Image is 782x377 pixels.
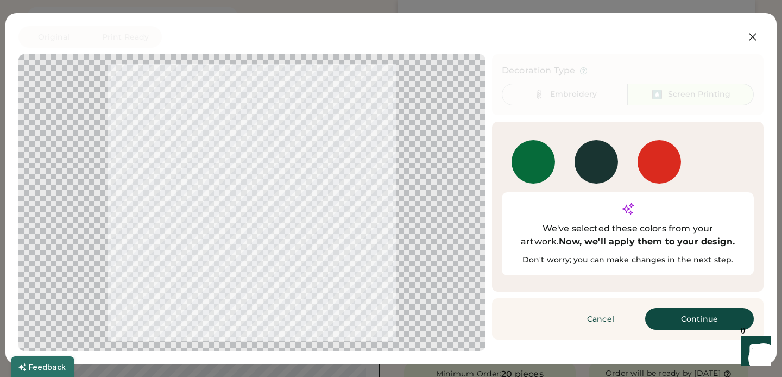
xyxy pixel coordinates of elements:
img: Ink%20-%20Selected.svg [651,88,664,101]
button: Original [18,26,89,48]
button: Cancel [563,308,639,330]
div: Embroidery [550,89,597,100]
button: Print Ready [89,26,162,48]
div: Screen Printing [668,89,730,100]
button: Continue [645,308,754,330]
strong: Now, we'll apply them to your design. [559,236,735,247]
img: Thread%20-%20Unselected.svg [533,88,546,101]
div: Decoration Type [502,64,575,77]
iframe: Front Chat [730,328,777,375]
div: We've selected these colors from your artwork. [512,222,744,248]
div: Don't worry; you can make changes in the next step. [512,255,744,266]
